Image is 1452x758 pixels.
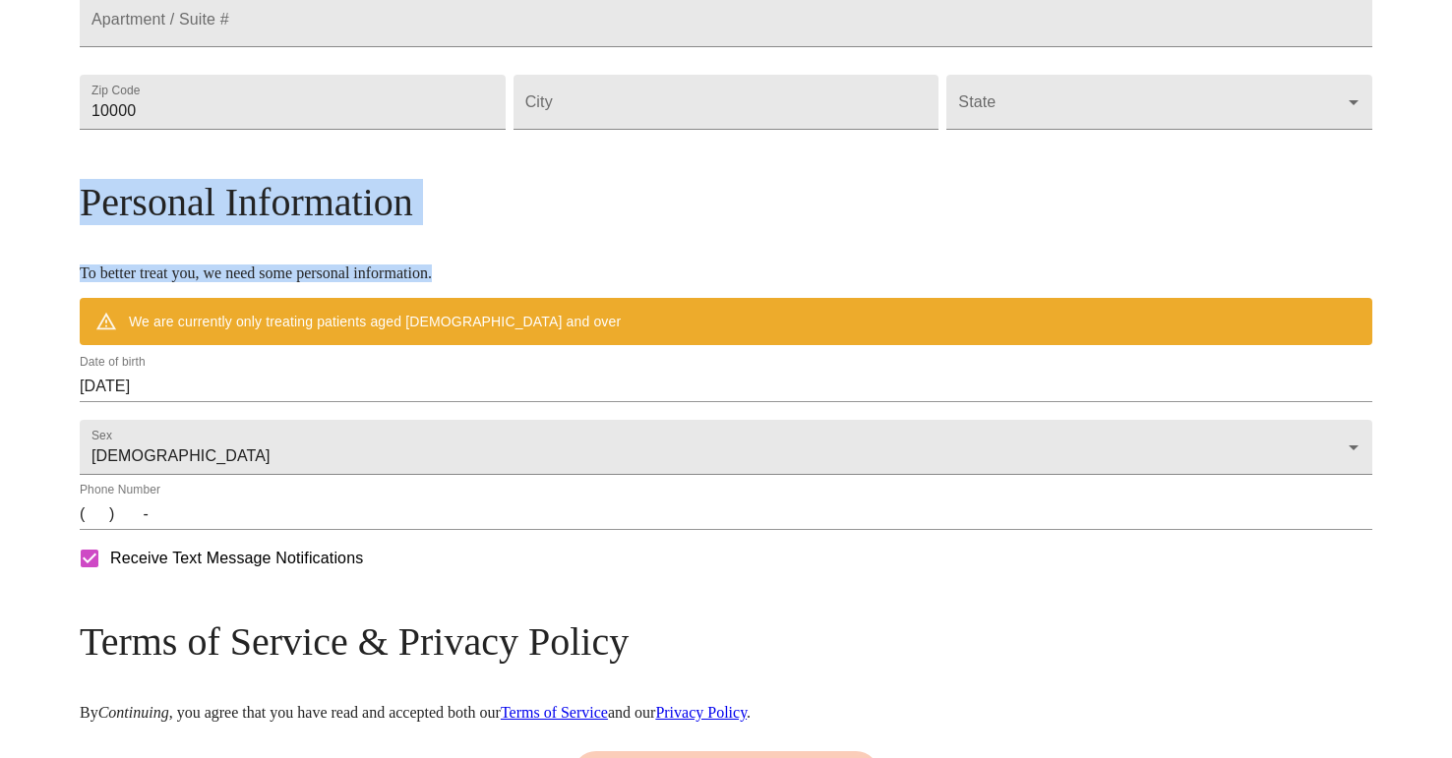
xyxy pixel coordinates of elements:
span: Receive Text Message Notifications [110,547,363,570]
a: Terms of Service [501,704,608,721]
label: Phone Number [80,485,160,496]
div: We are currently only treating patients aged [DEMOGRAPHIC_DATA] and over [129,304,621,339]
div: [DEMOGRAPHIC_DATA] [80,420,1372,475]
label: Date of birth [80,357,146,369]
em: Continuing [98,704,169,721]
h3: Personal Information [80,179,1372,225]
h3: Terms of Service & Privacy Policy [80,618,1372,665]
div: ​ [946,75,1372,130]
p: By , you agree that you have read and accepted both our and our . [80,704,1372,722]
p: To better treat you, we need some personal information. [80,264,1372,282]
a: Privacy Policy [655,704,747,721]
